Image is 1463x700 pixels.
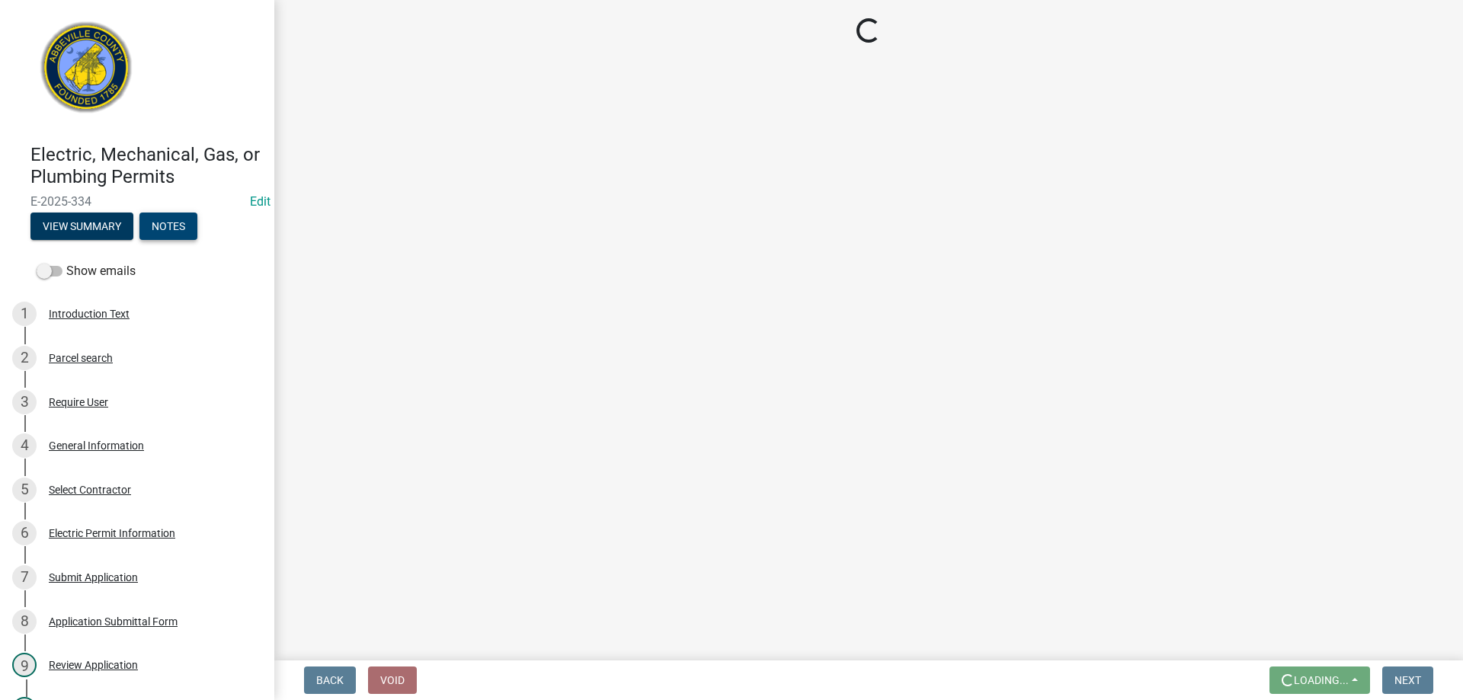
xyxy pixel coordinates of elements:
div: Parcel search [49,353,113,363]
div: Review Application [49,660,138,670]
wm-modal-confirm: Summary [30,221,133,233]
div: 4 [12,433,37,458]
wm-modal-confirm: Edit Application Number [250,194,271,209]
div: 7 [12,565,37,590]
div: 2 [12,346,37,370]
button: Notes [139,213,197,240]
span: Next [1394,674,1421,686]
div: 8 [12,609,37,634]
span: Back [316,674,344,686]
div: Application Submittal Form [49,616,178,627]
div: 6 [12,521,37,545]
button: Back [304,666,356,694]
a: Edit [250,194,271,209]
div: Electric Permit Information [49,528,175,539]
div: Select Contractor [49,484,131,495]
div: 9 [12,653,37,677]
div: 5 [12,478,37,502]
div: General Information [49,440,144,451]
h4: Electric, Mechanical, Gas, or Plumbing Permits [30,144,262,188]
button: Next [1382,666,1433,694]
label: Show emails [37,262,136,280]
button: View Summary [30,213,133,240]
div: 1 [12,302,37,326]
span: E-2025-334 [30,194,244,209]
span: Loading... [1294,674,1349,686]
div: 3 [12,390,37,414]
div: Submit Application [49,572,138,583]
img: Abbeville County, South Carolina [30,16,142,128]
div: Require User [49,397,108,408]
div: Introduction Text [49,308,130,319]
wm-modal-confirm: Notes [139,221,197,233]
button: Void [368,666,417,694]
button: Loading... [1269,666,1370,694]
